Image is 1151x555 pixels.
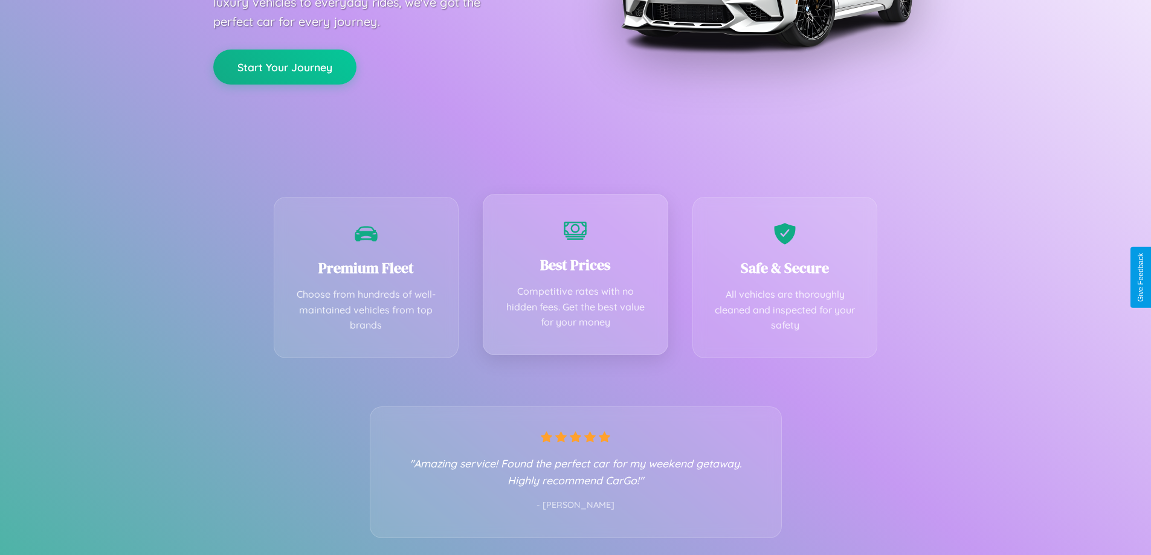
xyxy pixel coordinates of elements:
p: "Amazing service! Found the perfect car for my weekend getaway. Highly recommend CarGo!" [395,455,757,489]
p: All vehicles are thoroughly cleaned and inspected for your safety [711,287,859,333]
h3: Best Prices [501,255,650,275]
p: - [PERSON_NAME] [395,498,757,513]
h3: Premium Fleet [292,258,440,278]
button: Start Your Journey [213,50,356,85]
p: Choose from hundreds of well-maintained vehicles from top brands [292,287,440,333]
h3: Safe & Secure [711,258,859,278]
p: Competitive rates with no hidden fees. Get the best value for your money [501,284,650,330]
div: Give Feedback [1136,253,1145,302]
